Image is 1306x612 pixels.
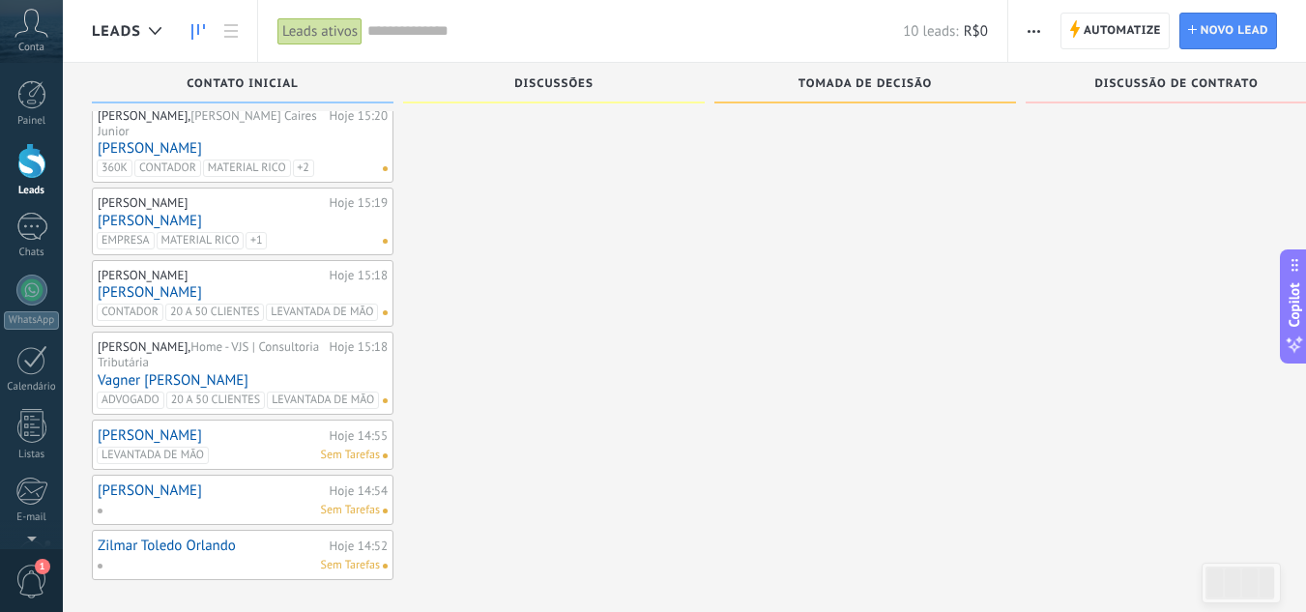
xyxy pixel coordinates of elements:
[1094,77,1258,91] span: Discussão de contrato
[330,339,388,369] div: Hoje 15:18
[514,77,594,91] span: Discussões
[98,538,325,554] a: Zilmar Toledo Orlando
[383,310,388,315] span: Nenhuma tarefa atribuída
[98,195,325,211] div: [PERSON_NAME]
[98,284,388,301] a: [PERSON_NAME]
[97,447,209,464] span: LEVANTADA DE MÃO
[383,398,388,403] span: Nenhuma tarefa atribuída
[330,484,388,497] div: Hoje 14:54
[98,140,388,157] a: [PERSON_NAME]
[187,77,298,91] span: Contato inicial
[4,511,60,524] div: E-mail
[98,482,325,499] a: [PERSON_NAME]
[321,502,380,519] span: Sem Tarefas
[964,22,988,41] span: R$0
[4,115,60,128] div: Painel
[321,447,380,464] span: Sem Tarefas
[98,372,388,389] a: Vagner [PERSON_NAME]
[98,338,319,370] span: Home - VJS | Consultoria Tributária
[203,160,291,177] span: MATERIAL RICO
[1060,13,1170,49] a: Automatize
[4,311,59,330] div: WhatsApp
[92,22,141,41] span: Leads
[330,539,388,552] div: Hoje 14:52
[165,304,264,321] span: 20 A 50 CLIENTES
[215,13,247,50] a: Lista
[330,268,388,283] div: Hoje 15:18
[330,429,388,442] div: Hoje 14:55
[267,392,379,409] span: LEVANTADA DE MÃO
[277,17,363,45] div: Leads ativos
[98,268,325,283] div: [PERSON_NAME]
[724,77,1006,94] div: Tomada de decisão
[383,239,388,244] span: Nenhuma tarefa atribuída
[383,166,388,171] span: Nenhuma tarefa atribuída
[97,232,155,249] span: EMPRESA
[35,559,50,574] span: 1
[18,42,44,54] span: Conta
[4,381,60,393] div: Calendário
[182,13,215,50] a: Leads
[1285,282,1304,327] span: Copilot
[383,509,388,513] span: Nenhuma tarefa atribuída
[98,107,317,139] span: [PERSON_NAME] Caires Junior
[134,160,201,177] span: CONTADOR
[1084,14,1161,48] span: Automatize
[330,195,388,211] div: Hoje 15:19
[330,108,388,138] div: Hoje 15:20
[97,160,132,177] span: 360K
[798,77,932,91] span: Tomada de decisão
[4,247,60,259] div: Chats
[903,22,958,41] span: 10 leads:
[98,427,325,444] a: [PERSON_NAME]
[98,213,388,229] a: [PERSON_NAME]
[166,392,265,409] span: 20 A 50 CLIENTES
[97,304,163,321] span: CONTADOR
[98,339,325,369] div: [PERSON_NAME],
[102,77,384,94] div: Contato inicial
[1201,14,1268,48] span: Novo lead
[383,453,388,458] span: Nenhuma tarefa atribuída
[321,557,380,574] span: Sem Tarefas
[383,564,388,568] span: Nenhuma tarefa atribuída
[1020,13,1048,49] button: Mais
[157,232,245,249] span: MATERIAL RICO
[266,304,378,321] span: LEVANTADA DE MÃO
[4,185,60,197] div: Leads
[413,77,695,94] div: Discussões
[1179,13,1277,49] a: Novo lead
[4,449,60,461] div: Listas
[97,392,164,409] span: ADVOGADO
[98,108,325,138] div: [PERSON_NAME],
